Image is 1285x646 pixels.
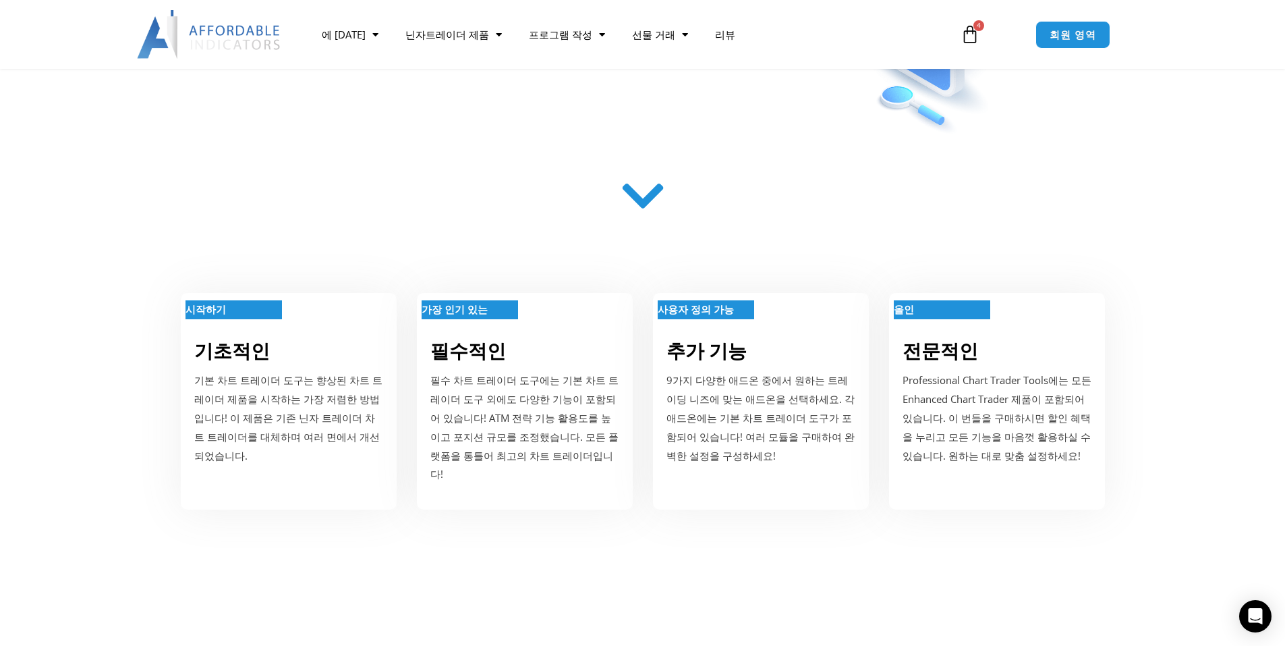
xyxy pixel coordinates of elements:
[702,19,749,50] a: 리뷰
[194,338,270,363] a: 기초적인
[619,19,702,50] a: 선물 거래
[658,302,734,316] font: 사용자 정의 가능
[1239,600,1272,632] div: Open Intercom Messenger
[940,15,1000,54] a: 4
[430,373,619,481] font: 필수 차트 트레이더 도구에는 기본 차트 트레이더 도구 외에도 다양한 기능이 포함되어 있습니다! ATM 전략 기능 활용도를 높이고 포지션 규모를 조정했습니다. 모든 플랫폼을 통...
[405,28,489,41] font: 닌자트레이더 제품
[308,19,945,50] nav: 메뉴
[392,19,515,50] a: 닌자트레이더 제품
[137,10,282,59] img: LogoAI | 저렴한 지표 – NinjaTrader
[903,373,1091,462] font: Professional Chart Trader Tools에는 모든 Enhanced Chart Trader 제품이 포함되어 있습니다. 이 번들을 구매하시면 할인 혜택을 누리고 ...
[666,373,855,462] font: 9가지 다양한 애드온 중에서 원하는 트레이딩 니즈에 맞는 애드온을 선택하세요. 각 애드온에는 기본 차트 트레이더 도구가 포함되어 있습니다! 여러 모듈을 구매하여 완벽한 설정을...
[715,28,735,41] font: 리뷰
[903,338,978,363] a: 전문적인
[185,302,226,316] font: 시작하기
[322,28,366,41] font: 에 [DATE]
[894,302,914,316] font: 올인
[194,373,382,462] font: 기본 차트 트레이더 도구는 향상된 차트 트레이더 제품을 시작하는 가장 저렴한 방법입니다! 이 제품은 기존 닌자 트레이더 차트 트레이더를 대체하며 여러 면에서 개선되었습니다.
[529,28,592,41] font: 프로그램 작성
[666,338,747,363] a: 추가 기능
[977,20,981,30] font: 4
[632,28,675,41] font: 선물 거래
[430,338,506,363] a: 필수적인
[515,19,619,50] a: 프로그램 작성
[1035,21,1110,49] a: 회원 영역
[422,302,488,316] font: 가장 인기 있는
[1050,28,1096,41] font: 회원 영역
[308,19,392,50] a: 에 [DATE]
